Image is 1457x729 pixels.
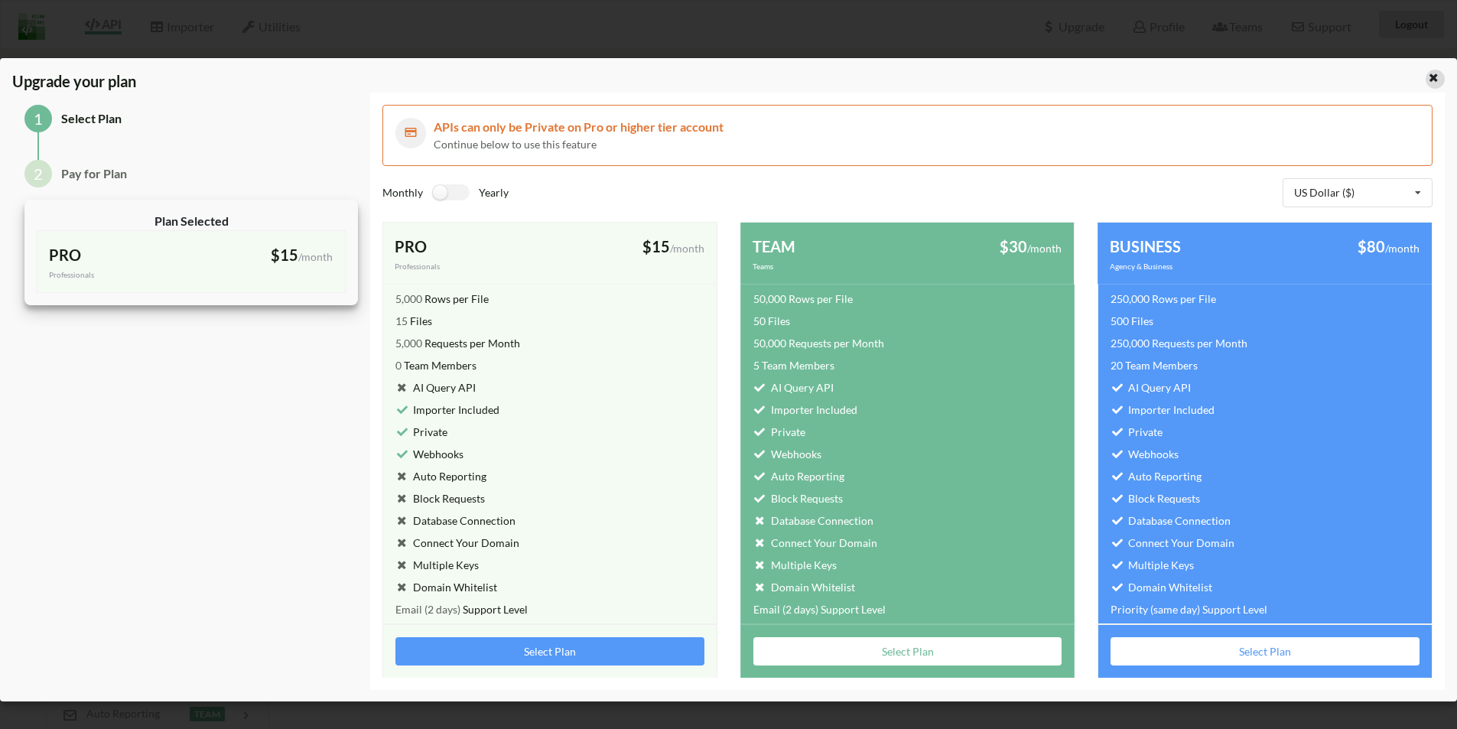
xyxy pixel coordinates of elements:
[395,557,479,573] div: Multiple Keys
[37,212,346,230] div: Plan Selected
[395,637,704,666] button: Select Plan
[1111,601,1267,617] div: Support Level
[1111,402,1215,418] div: Importer Included
[1111,513,1231,529] div: Database Connection
[753,379,834,395] div: AI Query API
[24,105,52,132] div: 1
[382,184,423,210] div: Monthly
[1000,237,1027,255] span: $30
[479,184,907,210] div: Yearly
[395,424,447,440] div: Private
[395,490,485,506] div: Block Requests
[395,337,422,350] span: 5,000
[1110,261,1264,272] div: Agency & Business
[24,160,52,187] div: 2
[395,513,515,529] div: Database Connection
[670,242,704,255] span: /month
[1111,379,1191,395] div: AI Query API
[1111,424,1163,440] div: Private
[434,119,724,134] span: APIs can only be Private on Pro or higher tier account
[271,246,298,264] span: $15
[1111,359,1123,372] span: 20
[753,637,1062,666] button: Select Plan
[395,535,519,551] div: Connect Your Domain
[1111,337,1150,350] span: 250,000
[1111,557,1194,573] div: Multiple Keys
[753,261,907,272] div: Teams
[753,402,857,418] div: Importer Included
[753,468,844,484] div: Auto Reporting
[395,292,422,305] span: 5,000
[753,335,884,351] div: Requests per Month
[395,579,497,595] div: Domain Whitelist
[49,269,191,281] div: Professionals
[1111,490,1200,506] div: Block Requests
[1111,535,1234,551] div: Connect Your Domain
[1111,637,1420,666] button: Select Plan
[49,243,191,266] div: PRO
[753,313,790,329] div: Files
[298,250,333,263] span: /month
[1027,242,1062,255] span: /month
[753,513,873,529] div: Database Connection
[395,402,499,418] div: Importer Included
[753,291,853,307] div: Rows per File
[642,237,670,255] span: $15
[1385,242,1420,255] span: /month
[753,446,821,462] div: Webhooks
[1294,187,1355,198] div: US Dollar ($)
[1111,603,1200,616] span: Priority (same day)
[1111,313,1153,329] div: Files
[753,490,843,506] div: Block Requests
[395,601,528,617] div: Support Level
[1110,235,1264,258] div: BUSINESS
[1111,335,1247,351] div: Requests per Month
[395,335,520,351] div: Requests per Month
[395,379,476,395] div: AI Query API
[395,314,408,327] span: 15
[753,292,786,305] span: 50,000
[753,424,805,440] div: Private
[1111,357,1198,373] div: Team Members
[753,359,759,372] span: 5
[395,468,486,484] div: Auto Reporting
[395,359,402,372] span: 0
[1111,314,1129,327] span: 500
[753,314,766,327] span: 50
[61,166,127,181] span: Pay for Plan
[395,235,549,258] div: PRO
[1111,291,1216,307] div: Rows per File
[1111,446,1179,462] div: Webhooks
[1111,579,1212,595] div: Domain Whitelist
[61,111,122,125] span: Select Plan
[753,357,834,373] div: Team Members
[753,557,837,573] div: Multiple Keys
[1111,292,1150,305] span: 250,000
[434,138,597,151] span: Continue below to use this feature
[753,603,818,616] span: Email (2 days)
[395,446,463,462] div: Webhooks
[1358,237,1385,255] span: $80
[753,579,855,595] div: Domain Whitelist
[753,535,877,551] div: Connect Your Domain
[753,337,786,350] span: 50,000
[1111,468,1202,484] div: Auto Reporting
[395,291,489,307] div: Rows per File
[395,313,432,329] div: Files
[753,235,907,258] div: TEAM
[12,72,136,103] span: Upgrade your plan
[753,601,886,617] div: Support Level
[395,603,460,616] span: Email (2 days)
[395,261,549,272] div: Professionals
[395,357,476,373] div: Team Members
